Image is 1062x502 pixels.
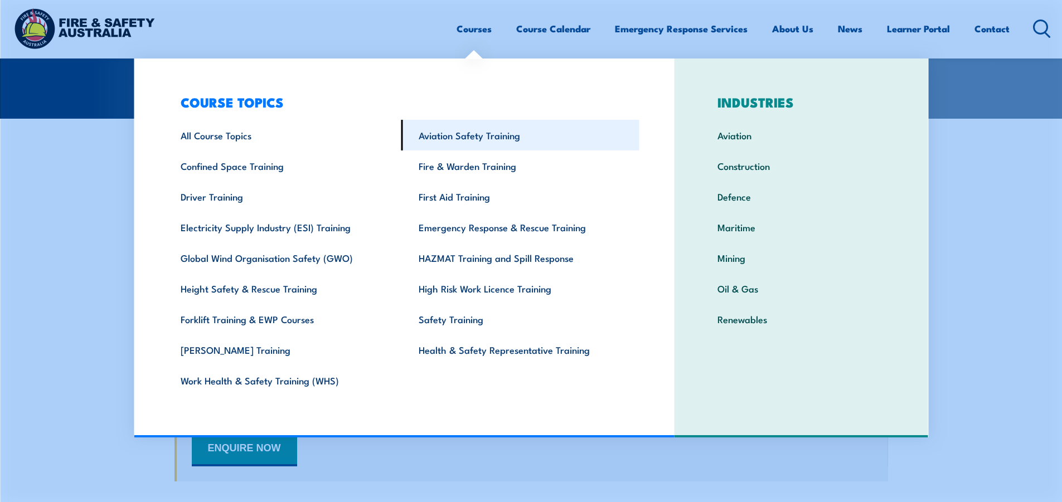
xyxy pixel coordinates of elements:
[772,14,813,43] a: About Us
[163,150,401,181] a: Confined Space Training
[516,14,590,43] a: Course Calendar
[700,242,903,273] a: Mining
[838,14,862,43] a: News
[457,14,492,43] a: Courses
[401,334,639,365] a: Health & Safety Representative Training
[615,14,748,43] a: Emergency Response Services
[700,212,903,242] a: Maritime
[401,212,639,242] a: Emergency Response & Rescue Training
[163,273,401,304] a: Height Safety & Rescue Training
[700,120,903,150] a: Aviation
[163,212,401,242] a: Electricity Supply Industry (ESI) Training
[163,94,639,110] h3: COURSE TOPICS
[163,334,401,365] a: [PERSON_NAME] Training
[401,242,639,273] a: HAZMAT Training and Spill Response
[700,150,903,181] a: Construction
[401,120,639,150] a: Aviation Safety Training
[401,273,639,304] a: High Risk Work Licence Training
[401,304,639,334] a: Safety Training
[163,365,401,396] a: Work Health & Safety Training (WHS)
[401,181,639,212] a: First Aid Training
[163,181,401,212] a: Driver Training
[887,14,950,43] a: Learner Portal
[163,304,401,334] a: Forklift Training & EWP Courses
[401,150,639,181] a: Fire & Warden Training
[974,14,1010,43] a: Contact
[700,304,903,334] a: Renewables
[700,94,903,110] h3: INDUSTRIES
[163,120,401,150] a: All Course Topics
[192,433,297,466] button: ENQUIRE NOW
[163,242,401,273] a: Global Wind Organisation Safety (GWO)
[700,273,903,304] a: Oil & Gas
[700,181,903,212] a: Defence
